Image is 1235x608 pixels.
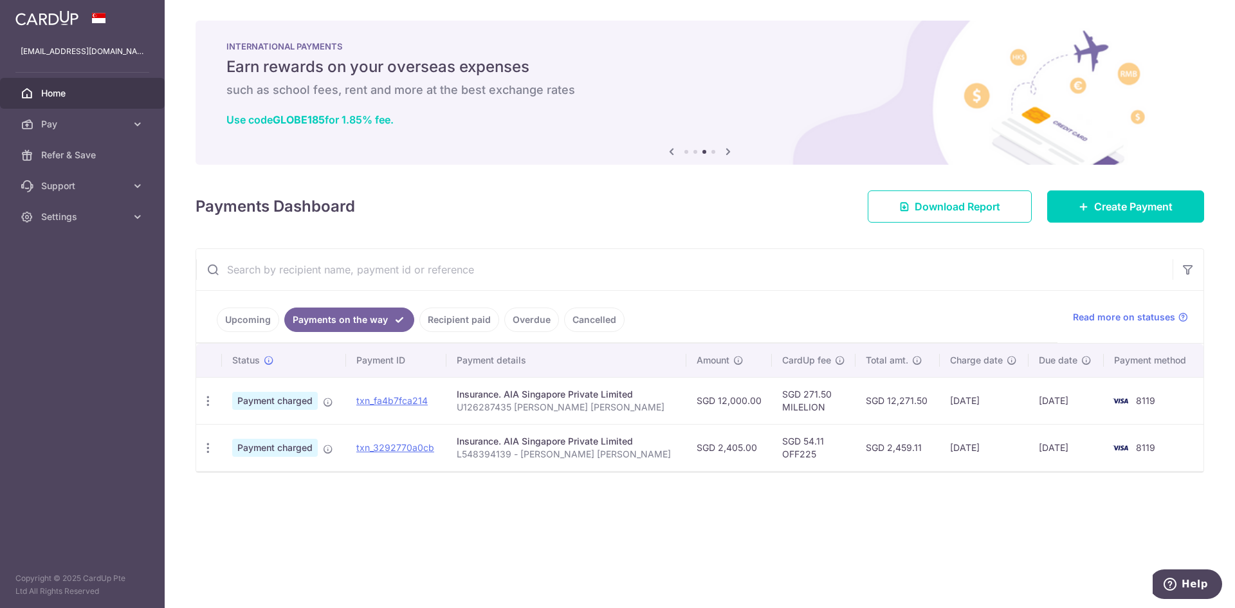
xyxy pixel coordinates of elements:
span: Settings [41,210,126,223]
a: Payments on the way [284,308,414,332]
th: Payment ID [346,344,446,377]
td: [DATE] [1029,377,1103,424]
td: SGD 271.50 MILELION [772,377,855,424]
td: [DATE] [940,377,1029,424]
div: Insurance. AIA Singapore Private Limited [457,435,676,448]
span: Home [41,87,126,100]
td: SGD 54.11 OFF225 [772,424,855,471]
td: [DATE] [940,424,1029,471]
h5: Earn rewards on your overseas expenses [226,57,1173,77]
p: INTERNATIONAL PAYMENTS [226,41,1173,51]
h6: such as school fees, rent and more at the best exchange rates [226,82,1173,98]
td: [DATE] [1029,424,1103,471]
a: txn_fa4b7fca214 [356,395,428,406]
span: Due date [1039,354,1077,367]
span: CardUp fee [782,354,831,367]
iframe: Opens a widget where you can find more information [1153,569,1222,602]
span: Charge date [950,354,1003,367]
p: [EMAIL_ADDRESS][DOMAIN_NAME] [21,45,144,58]
td: SGD 12,271.50 [855,377,940,424]
span: Pay [41,118,126,131]
th: Payment method [1104,344,1203,377]
p: L548394139 - [PERSON_NAME] [PERSON_NAME] [457,448,676,461]
td: SGD 2,405.00 [686,424,772,471]
span: Total amt. [866,354,908,367]
span: Create Payment [1094,199,1173,214]
span: 8119 [1136,442,1155,453]
img: International Payment Banner [196,21,1204,165]
span: Download Report [915,199,1000,214]
span: Refer & Save [41,149,126,161]
a: Download Report [868,190,1032,223]
p: U126287435 [PERSON_NAME] [PERSON_NAME] [457,401,676,414]
span: Read more on statuses [1073,311,1175,324]
th: Payment details [446,344,686,377]
h4: Payments Dashboard [196,195,355,218]
a: Upcoming [217,308,279,332]
span: Support [41,180,126,192]
img: Bank Card [1108,440,1133,456]
a: txn_3292770a0cb [356,442,434,453]
a: Create Payment [1047,190,1204,223]
td: SGD 12,000.00 [686,377,772,424]
img: CardUp [15,10,78,26]
span: 8119 [1136,395,1155,406]
a: Overdue [504,308,559,332]
span: Status [232,354,260,367]
a: Cancelled [564,308,625,332]
img: Bank Card [1108,393,1133,409]
a: Read more on statuses [1073,311,1188,324]
span: Payment charged [232,439,318,457]
a: Recipient paid [419,308,499,332]
span: Payment charged [232,392,318,410]
span: Amount [697,354,729,367]
div: Insurance. AIA Singapore Private Limited [457,388,676,401]
input: Search by recipient name, payment id or reference [196,249,1173,290]
td: SGD 2,459.11 [855,424,940,471]
b: GLOBE185 [273,113,325,126]
a: Use codeGLOBE185for 1.85% fee. [226,113,394,126]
